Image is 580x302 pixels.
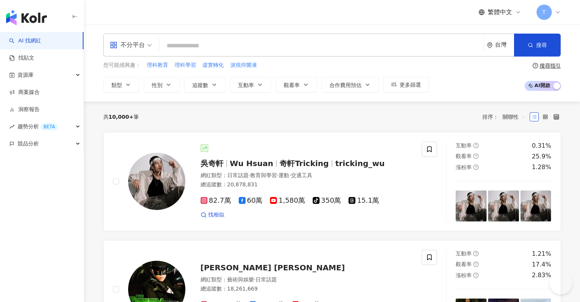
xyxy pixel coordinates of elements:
span: 更多篩選 [400,82,421,88]
span: 您可能感興趣： [103,61,141,69]
span: question-circle [473,153,479,159]
span: 82.7萬 [201,197,231,205]
span: 奇軒Tricking [280,159,329,168]
div: 不分平台 [110,39,145,51]
span: 吳奇軒 [201,159,223,168]
div: 總追蹤數 ： 18,261,669 [201,285,413,293]
span: 交通工具 [291,172,312,178]
img: post-image [488,191,519,221]
button: 合作費用預估 [321,77,379,92]
span: · [249,172,250,178]
img: post-image [456,191,487,221]
span: 觀看率 [456,153,472,159]
span: 資源庫 [18,66,34,84]
button: 性別 [144,77,180,92]
span: 淚痕抑菌液 [230,61,257,69]
div: 網紅類型 ： [201,172,413,179]
span: 10,000+ [109,114,134,120]
div: 排序： [482,111,530,123]
span: · [277,172,278,178]
span: question-circle [473,273,479,278]
span: 運動 [278,172,289,178]
button: 觀看率 [276,77,317,92]
span: 競品分析 [18,135,39,152]
span: 互動率 [456,250,472,257]
div: 1.28% [532,163,551,171]
button: 理科教育 [146,61,169,69]
span: 觀看率 [456,261,472,267]
span: question-circle [473,262,479,267]
span: Wu Hsuan [230,159,273,168]
a: 商案媒合 [9,89,40,96]
span: 漲粉率 [456,272,472,278]
span: [PERSON_NAME] [PERSON_NAME] [201,263,345,272]
span: 漲粉率 [456,164,472,170]
button: 追蹤數 [184,77,225,92]
div: 網紅類型 ： [201,276,413,284]
span: 教育與學習 [250,172,277,178]
span: 虛實轉化 [202,61,224,69]
span: 理科教育 [147,61,168,69]
a: 洞察報告 [9,106,40,113]
a: 找貼文 [9,54,34,62]
span: 追蹤數 [192,82,208,88]
span: 觀看率 [284,82,300,88]
span: appstore [110,41,117,49]
div: 1.21% [532,250,551,258]
button: 理科學習 [174,61,196,69]
img: KOL Avatar [128,153,185,210]
span: question-circle [473,165,479,170]
button: 更多篩選 [383,77,429,92]
img: logo [6,10,47,25]
div: 台灣 [495,42,514,48]
div: BETA [40,123,58,131]
span: · [254,276,255,283]
button: 類型 [103,77,139,92]
span: 1,580萬 [270,197,305,205]
span: 關聯性 [503,111,525,123]
span: 性別 [152,82,162,88]
button: 互動率 [230,77,271,92]
span: question-circle [533,63,538,68]
a: 找相似 [201,211,224,219]
button: 搜尋 [514,34,561,57]
div: 總追蹤數 ： 20,878,831 [201,181,413,189]
span: 互動率 [456,142,472,149]
span: 15.1萬 [349,197,379,205]
a: KOL Avatar吳奇軒Wu Hsuan奇軒Trickingtricking_wu網紅類型：日常話題·教育與學習·運動·交通工具總追蹤數：20,878,83182.7萬60萬1,580萬350... [103,132,561,231]
span: question-circle [473,251,479,256]
div: 共 筆 [103,114,139,120]
span: 350萬 [313,197,341,205]
span: 藝術與娛樂 [227,276,254,283]
div: 0.31% [532,142,551,150]
span: 找相似 [208,211,224,219]
div: 2.83% [532,271,551,279]
span: 互動率 [238,82,254,88]
span: · [289,172,291,178]
button: 淚痕抑菌液 [230,61,257,69]
span: environment [487,42,493,48]
span: 日常話題 [255,276,277,283]
span: tricking_wu [335,159,385,168]
span: 60萬 [239,197,263,205]
span: 合作費用預估 [329,82,361,88]
img: post-image [521,191,551,221]
span: 理科學習 [175,61,196,69]
span: 日常話題 [227,172,249,178]
span: 趨勢分析 [18,118,58,135]
span: 搜尋 [536,42,547,48]
a: searchAI 找網紅 [9,37,41,45]
span: rise [9,124,14,129]
span: T [542,8,546,16]
div: 25.9% [532,152,551,161]
span: 繁體中文 [488,8,512,16]
iframe: Help Scout Beacon - Open [549,271,572,294]
div: 17.4% [532,260,551,269]
div: 搜尋指引 [540,63,561,69]
span: question-circle [473,143,479,148]
span: 類型 [111,82,122,88]
button: 虛實轉化 [202,61,224,69]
